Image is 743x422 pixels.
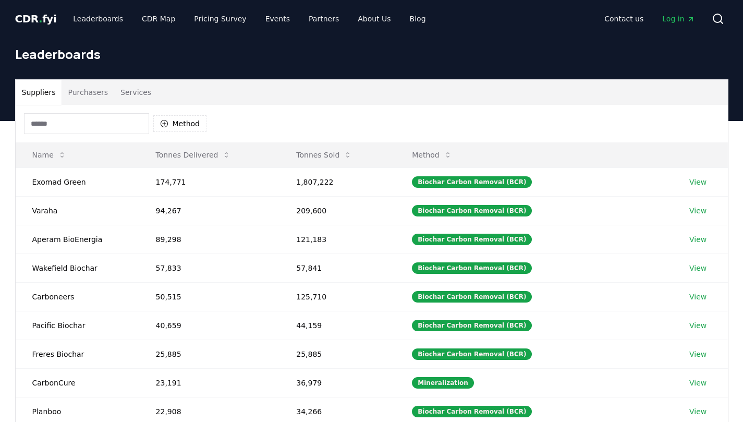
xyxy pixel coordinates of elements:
button: Services [114,80,157,105]
td: 94,267 [139,196,280,225]
a: View [689,320,707,331]
button: Suppliers [16,80,62,105]
td: CarbonCure [16,368,139,397]
a: About Us [349,9,399,28]
td: 174,771 [139,167,280,196]
button: Purchasers [62,80,114,105]
div: Biochar Carbon Removal (BCR) [412,406,532,417]
a: View [689,234,707,245]
td: 25,885 [139,340,280,368]
a: View [689,349,707,359]
td: Carboneers [16,282,139,311]
td: 57,833 [139,254,280,282]
td: Varaha [16,196,139,225]
a: Leaderboards [65,9,131,28]
td: 89,298 [139,225,280,254]
h1: Leaderboards [15,46,728,63]
td: 209,600 [279,196,395,225]
td: 50,515 [139,282,280,311]
span: Log in [662,14,695,24]
td: Freres Biochar [16,340,139,368]
span: CDR fyi [15,13,57,25]
td: 121,183 [279,225,395,254]
nav: Main [596,9,703,28]
div: Biochar Carbon Removal (BCR) [412,205,532,216]
button: Tonnes Sold [288,144,360,165]
a: View [689,292,707,302]
a: CDR Map [133,9,184,28]
a: CDR.fyi [15,11,57,26]
div: Biochar Carbon Removal (BCR) [412,262,532,274]
div: Biochar Carbon Removal (BCR) [412,234,532,245]
a: View [689,406,707,417]
a: Blog [401,9,434,28]
td: Exomad Green [16,167,139,196]
td: 57,841 [279,254,395,282]
div: Biochar Carbon Removal (BCR) [412,348,532,360]
a: Events [257,9,298,28]
a: View [689,177,707,187]
nav: Main [65,9,434,28]
button: Name [24,144,75,165]
a: View [689,378,707,388]
td: 40,659 [139,311,280,340]
a: Pricing Survey [186,9,254,28]
button: Method [404,144,460,165]
div: Mineralization [412,377,474,389]
button: Method [153,115,207,132]
div: Biochar Carbon Removal (BCR) [412,291,532,303]
span: . [39,13,42,25]
td: Pacific Biochar [16,311,139,340]
td: 125,710 [279,282,395,311]
a: Log in [654,9,703,28]
td: 44,159 [279,311,395,340]
td: 23,191 [139,368,280,397]
a: View [689,206,707,216]
a: View [689,263,707,273]
button: Tonnes Delivered [148,144,239,165]
a: Contact us [596,9,652,28]
td: Aperam BioEnergia [16,225,139,254]
td: Wakefield Biochar [16,254,139,282]
td: 36,979 [279,368,395,397]
td: 1,807,222 [279,167,395,196]
div: Biochar Carbon Removal (BCR) [412,320,532,331]
td: 25,885 [279,340,395,368]
div: Biochar Carbon Removal (BCR) [412,176,532,188]
a: Partners [300,9,347,28]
